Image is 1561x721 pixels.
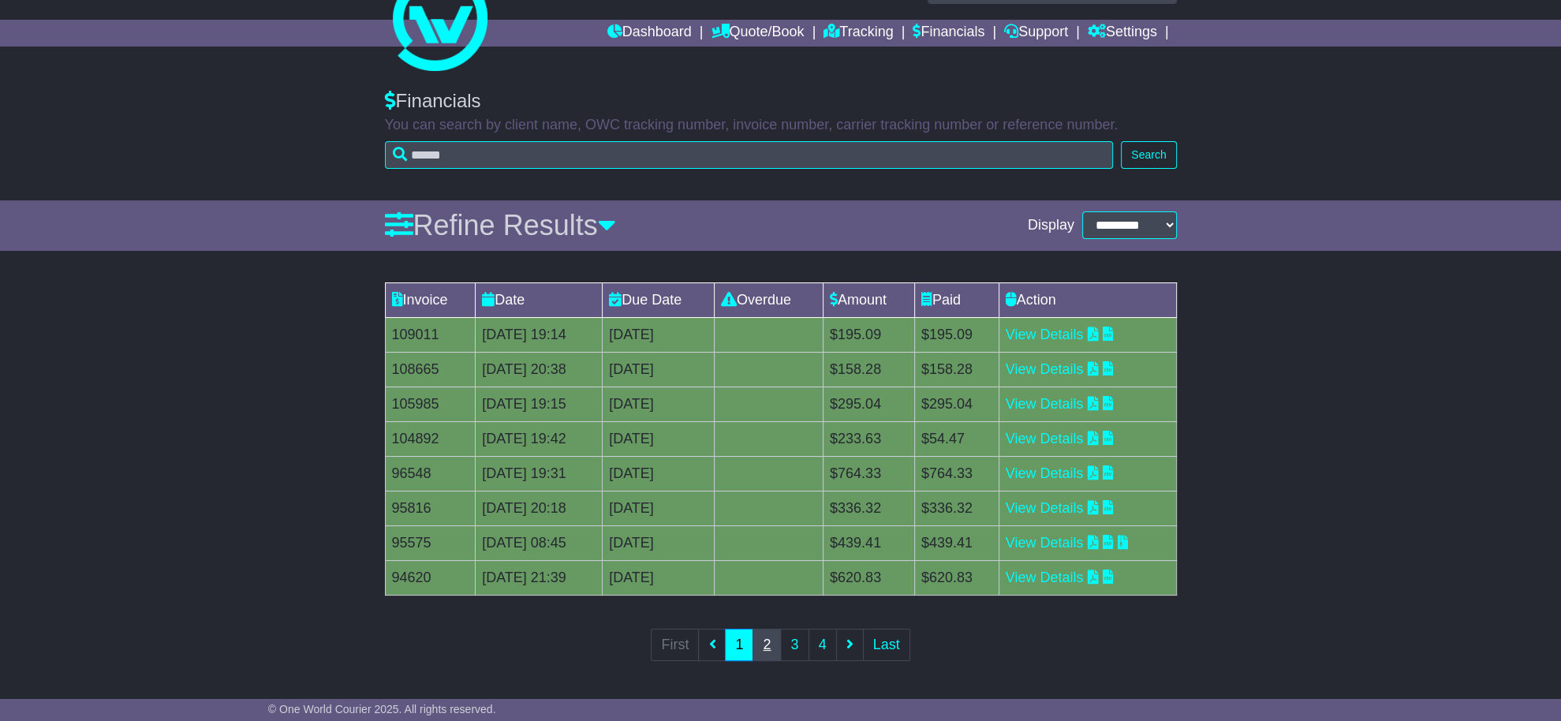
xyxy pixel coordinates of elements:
[823,352,914,387] td: $158.28
[603,352,715,387] td: [DATE]
[603,387,715,421] td: [DATE]
[385,491,476,525] td: 95816
[385,90,1177,113] div: Financials
[385,421,476,456] td: 104892
[809,629,837,661] a: 4
[823,560,914,595] td: $620.83
[914,456,999,491] td: $764.33
[1006,361,1084,377] a: View Details
[823,387,914,421] td: $295.04
[913,20,984,47] a: Financials
[603,491,715,525] td: [DATE]
[780,629,809,661] a: 3
[914,491,999,525] td: $336.32
[1004,20,1068,47] a: Support
[476,560,603,595] td: [DATE] 21:39
[914,560,999,595] td: $620.83
[603,421,715,456] td: [DATE]
[823,491,914,525] td: $336.32
[1006,431,1084,446] a: View Details
[476,317,603,352] td: [DATE] 19:14
[268,703,496,715] span: © One World Courier 2025. All rights reserved.
[385,282,476,317] td: Invoice
[385,456,476,491] td: 96548
[823,20,893,47] a: Tracking
[476,456,603,491] td: [DATE] 19:31
[1006,535,1084,551] a: View Details
[603,525,715,560] td: [DATE]
[385,117,1177,134] p: You can search by client name, OWC tracking number, invoice number, carrier tracking number or re...
[385,352,476,387] td: 108665
[603,282,715,317] td: Due Date
[752,629,781,661] a: 2
[1028,217,1074,234] span: Display
[476,352,603,387] td: [DATE] 20:38
[1006,465,1084,481] a: View Details
[914,352,999,387] td: $158.28
[476,387,603,421] td: [DATE] 19:15
[603,317,715,352] td: [DATE]
[476,525,603,560] td: [DATE] 08:45
[711,20,804,47] a: Quote/Book
[1006,500,1084,516] a: View Details
[823,282,914,317] td: Amount
[476,491,603,525] td: [DATE] 20:18
[603,456,715,491] td: [DATE]
[823,525,914,560] td: $439.41
[603,560,715,595] td: [DATE]
[914,387,999,421] td: $295.04
[999,282,1176,317] td: Action
[385,317,476,352] td: 109011
[714,282,823,317] td: Overdue
[385,387,476,421] td: 105985
[476,421,603,456] td: [DATE] 19:42
[1088,20,1157,47] a: Settings
[476,282,603,317] td: Date
[823,456,914,491] td: $764.33
[1006,327,1084,342] a: View Details
[725,629,753,661] a: 1
[1121,141,1176,169] button: Search
[863,629,910,661] a: Last
[914,421,999,456] td: $54.47
[914,282,999,317] td: Paid
[823,421,914,456] td: $233.63
[385,560,476,595] td: 94620
[385,525,476,560] td: 95575
[1006,396,1084,412] a: View Details
[823,317,914,352] td: $195.09
[385,209,616,241] a: Refine Results
[914,525,999,560] td: $439.41
[1006,570,1084,585] a: View Details
[607,20,692,47] a: Dashboard
[914,317,999,352] td: $195.09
